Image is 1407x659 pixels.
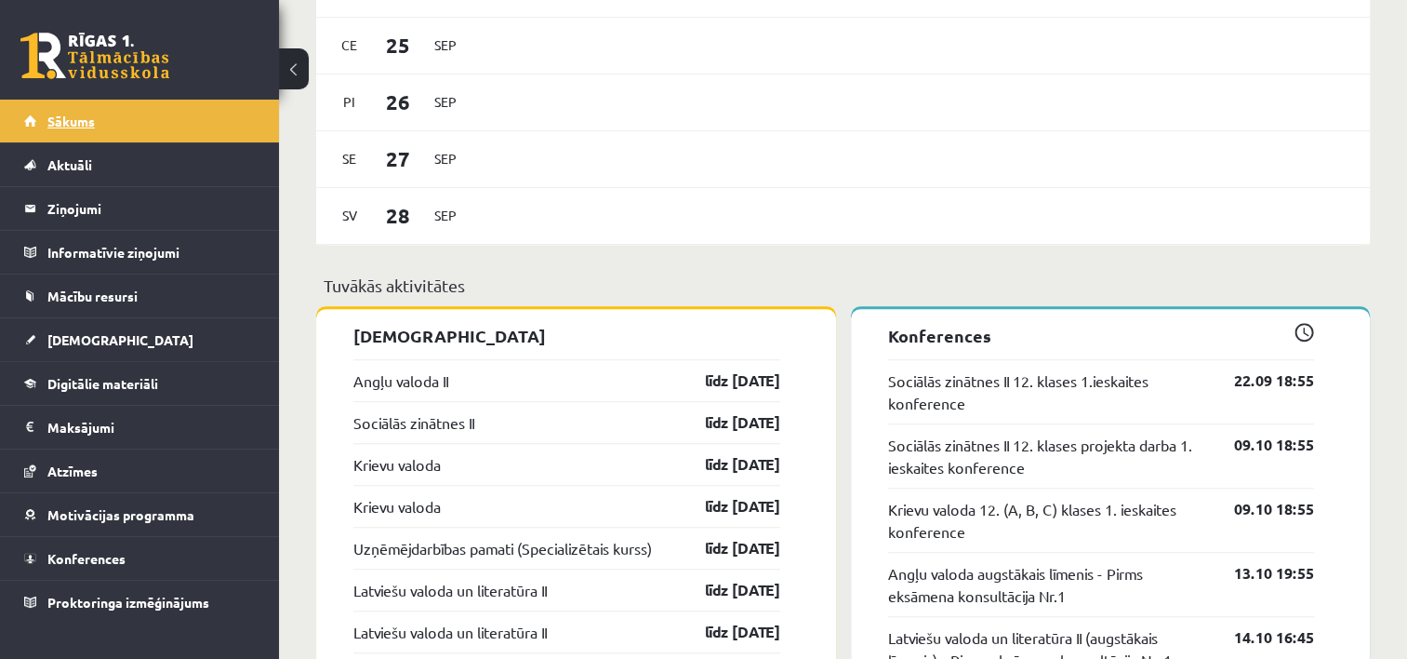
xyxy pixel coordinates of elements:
[47,231,256,274] legend: Informatīvie ziņojumi
[672,370,780,392] a: līdz [DATE]
[426,87,465,116] span: Sep
[888,370,1207,414] a: Sociālās zinātnes II 12. klases 1.ieskaites konference
[888,498,1207,543] a: Krievu valoda 12. (A, B, C) klases 1. ieskaites konference
[888,434,1207,478] a: Sociālās zinātnes II 12. klases projekta darba 1. ieskaites konference
[369,200,427,231] span: 28
[24,450,256,492] a: Atzīmes
[330,144,369,173] span: Se
[47,331,193,348] span: [DEMOGRAPHIC_DATA]
[47,550,126,567] span: Konferences
[888,562,1207,607] a: Angļu valoda augstākais līmenis - Pirms eksāmena konsultācija Nr.1
[24,406,256,449] a: Maksājumi
[20,33,169,79] a: Rīgas 1. Tālmācības vidusskola
[330,31,369,60] span: Ce
[672,621,780,643] a: līdz [DATE]
[672,411,780,434] a: līdz [DATE]
[24,362,256,405] a: Digitālie materiāli
[672,495,780,518] a: līdz [DATE]
[353,370,448,392] a: Angļu valoda II
[672,579,780,601] a: līdz [DATE]
[1206,370,1314,392] a: 22.09 18:55
[330,87,369,116] span: Pi
[353,537,652,559] a: Uzņēmējdarbības pamati (Specializētais kurss)
[24,493,256,536] a: Motivācijas programma
[47,288,138,304] span: Mācību resursi
[24,100,256,142] a: Sākums
[47,375,158,392] span: Digitālie materiāli
[353,411,474,434] a: Sociālās zinātnes II
[324,273,1362,298] p: Tuvākās aktivitātes
[672,453,780,476] a: līdz [DATE]
[24,537,256,580] a: Konferences
[353,495,441,518] a: Krievu valoda
[47,594,209,611] span: Proktoringa izmēģinājums
[426,31,465,60] span: Sep
[369,30,427,61] span: 25
[426,201,465,230] span: Sep
[369,143,427,174] span: 27
[353,453,441,476] a: Krievu valoda
[353,323,780,348] p: [DEMOGRAPHIC_DATA]
[1206,434,1314,456] a: 09.10 18:55
[426,144,465,173] span: Sep
[1206,626,1314,649] a: 14.10 16:45
[47,406,256,449] legend: Maksājumi
[24,581,256,624] a: Proktoringa izmēģinājums
[369,87,427,117] span: 26
[1206,498,1314,520] a: 09.10 18:55
[353,621,547,643] a: Latviešu valoda un literatūra II
[1206,562,1314,585] a: 13.10 19:55
[47,187,256,230] legend: Ziņojumi
[672,537,780,559] a: līdz [DATE]
[24,318,256,361] a: [DEMOGRAPHIC_DATA]
[330,201,369,230] span: Sv
[888,323,1315,348] p: Konferences
[24,275,256,317] a: Mācību resursi
[24,231,256,274] a: Informatīvie ziņojumi
[24,143,256,186] a: Aktuāli
[47,156,92,173] span: Aktuāli
[353,579,547,601] a: Latviešu valoda un literatūra II
[47,463,98,479] span: Atzīmes
[24,187,256,230] a: Ziņojumi
[47,506,194,523] span: Motivācijas programma
[47,113,95,129] span: Sākums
